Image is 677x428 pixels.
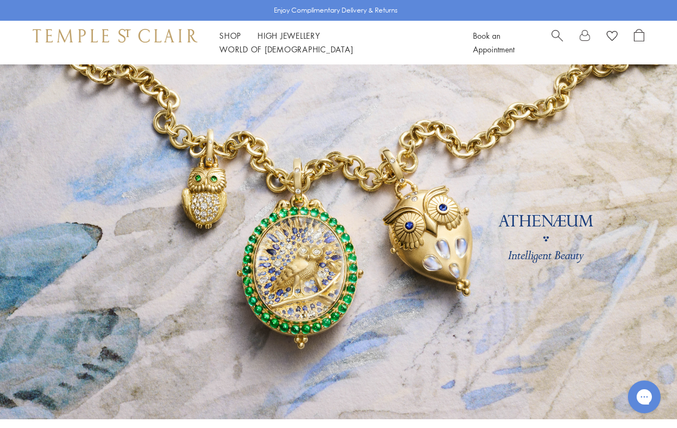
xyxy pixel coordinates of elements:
[219,29,448,56] nav: Main navigation
[274,5,398,16] p: Enjoy Complimentary Delivery & Returns
[33,29,197,42] img: Temple St. Clair
[219,30,241,41] a: ShopShop
[622,377,666,417] iframe: Gorgias live chat messenger
[473,30,514,55] a: Book an Appointment
[607,29,618,45] a: View Wishlist
[219,44,353,55] a: World of [DEMOGRAPHIC_DATA]World of [DEMOGRAPHIC_DATA]
[552,29,563,56] a: Search
[257,30,320,41] a: High JewelleryHigh Jewellery
[634,29,644,56] a: Open Shopping Bag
